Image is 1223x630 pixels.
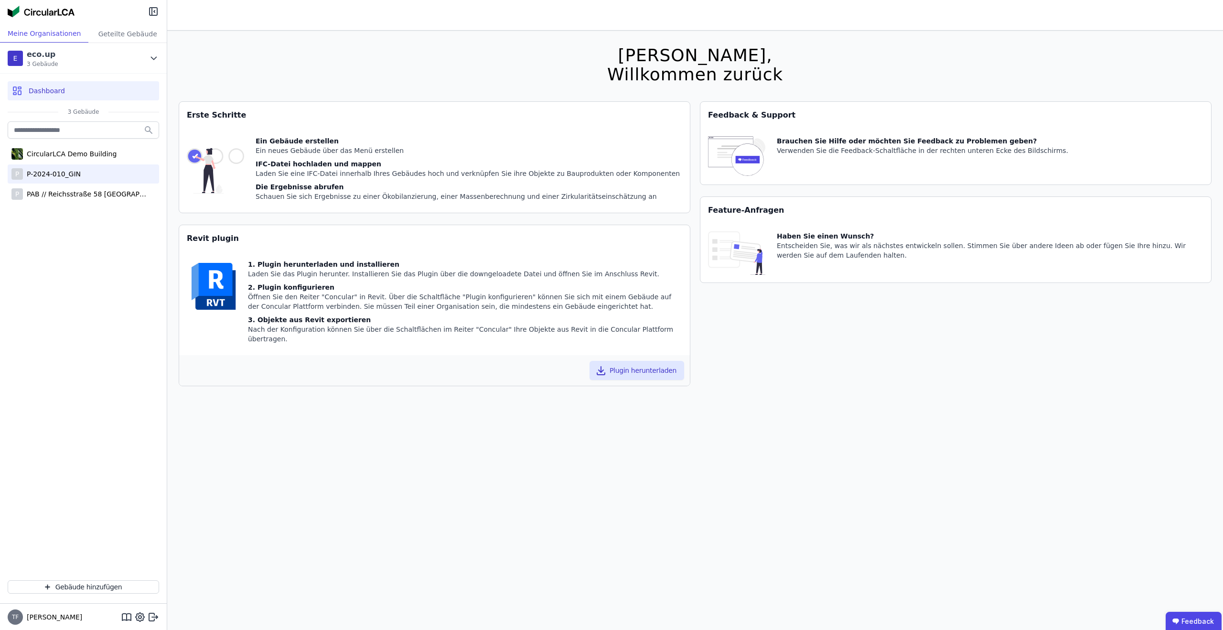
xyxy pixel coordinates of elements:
[29,86,65,96] span: Dashboard
[11,188,23,200] div: P
[27,60,58,68] span: 3 Gebäude
[256,192,680,201] div: Schauen Sie sich Ergebnisse zu einer Ökobilanzierung, einer Massenberechnung und einer Zirkularit...
[187,136,244,205] img: getting_started_tile-DrF_GRSv.svg
[700,197,1211,224] div: Feature-Anfragen
[700,102,1211,129] div: Feedback & Support
[256,136,680,146] div: Ein Gebäude erstellen
[256,182,680,192] div: Die Ergebnisse abrufen
[256,159,680,169] div: IFC-Datei hochladen und mappen
[8,580,159,594] button: Gebäude hinzufügen
[708,136,765,177] img: feedback-icon-HCTs5lye.svg
[777,136,1068,146] div: Brauchen Sie Hilfe oder möchten Sie Feedback zu Problemen geben?
[27,49,58,60] div: eco.up
[11,146,23,162] img: CircularLCA Demo Building
[777,241,1203,260] div: Entscheiden Sie, was wir als nächstes entwickeln sollen. Stimmen Sie über andere Ideen ab oder fü...
[248,315,682,325] div: 3. Objekte aus Revit exportieren
[8,6,75,17] img: Concular
[256,146,680,155] div: Ein neues Gebäude über das Menü erstellen
[23,612,82,622] span: [PERSON_NAME]
[607,65,783,84] div: Willkommen zurück
[12,614,19,620] span: TF
[23,169,81,179] div: P-2024-010_GIN
[248,260,682,269] div: 1. Plugin herunterladen und installieren
[179,102,690,129] div: Erste Schritte
[11,168,23,180] div: P
[248,292,682,311] div: Öffnen Sie den Reiter "Concular" in Revit. Über die Schaltfläche "Plugin konfigurieren" können Si...
[248,325,682,344] div: Nach der Konfiguration können Sie über die Schaltflächen im Reiter "Concular" Ihre Objekte aus Re...
[248,282,682,292] div: 2. Plugin konfigurieren
[256,169,680,178] div: Laden Sie eine IFC-Datei innerhalb Ihres Gebäudes hoch und verknüpfen Sie ihre Objekte zu Bauprod...
[88,25,167,43] div: Geteilte Gebäude
[23,189,147,199] div: PAB // Reichsstraße 58 [GEOGRAPHIC_DATA]
[179,225,690,252] div: Revit plugin
[607,46,783,65] div: [PERSON_NAME],
[248,269,682,279] div: Laden Sie das Plugin herunter. Installieren Sie das Plugin über die downgeloadete Datei und öffne...
[708,231,765,275] img: feature_request_tile-UiXE1qGU.svg
[23,149,117,159] div: CircularLCA Demo Building
[590,361,684,380] button: Plugin herunterladen
[777,231,1203,241] div: Haben Sie einen Wunsch?
[777,146,1068,155] div: Verwenden Sie die Feedback-Schaltfläche in der rechten unteren Ecke des Bildschirms.
[58,108,109,116] span: 3 Gebäude
[187,260,240,313] img: revit-YwGVQcbs.svg
[8,51,23,66] div: E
